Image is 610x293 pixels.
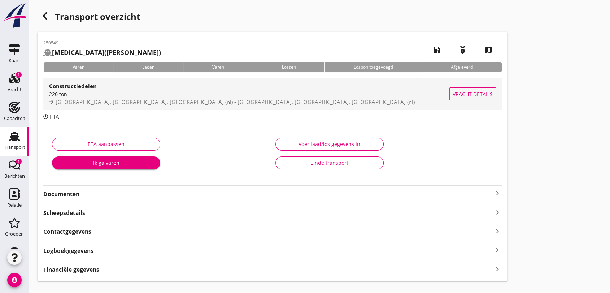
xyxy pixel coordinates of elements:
[4,174,25,178] div: Berichten
[43,62,113,72] div: Varen
[282,140,378,148] div: Voer laad/los gegevens in
[5,232,24,236] div: Groepen
[427,40,447,60] i: local_gas_station
[7,203,22,207] div: Relatie
[7,273,22,287] i: account_circle
[43,228,91,236] strong: Contactgegevens
[4,116,25,121] div: Capaciteit
[43,209,85,217] strong: Scheepsdetails
[4,145,25,150] div: Transport
[52,48,104,57] strong: [MEDICAL_DATA]
[493,226,502,236] i: keyboard_arrow_right
[43,266,99,274] strong: Financiële gegevens
[493,189,502,198] i: keyboard_arrow_right
[479,40,499,60] i: map
[453,40,473,60] i: emergency_share
[113,62,183,72] div: Laden
[43,190,493,198] strong: Documenten
[16,159,22,164] div: 1
[453,90,493,98] span: Vracht details
[50,113,61,120] span: ETA:
[275,156,384,169] button: Einde transport
[43,48,161,57] h2: ([PERSON_NAME])
[9,58,20,63] div: Kaart
[183,62,253,72] div: Varen
[324,62,422,72] div: Losbon toegevoegd
[493,207,502,217] i: keyboard_arrow_right
[449,87,496,100] button: Vracht details
[493,264,502,274] i: keyboard_arrow_right
[1,2,27,29] img: logo-small.a267ee39.svg
[56,98,415,105] span: [GEOGRAPHIC_DATA], [GEOGRAPHIC_DATA], [GEOGRAPHIC_DATA] (nl) - [GEOGRAPHIC_DATA], [GEOGRAPHIC_DAT...
[38,9,507,32] h1: Transport overzicht
[253,62,324,72] div: Lossen
[282,159,378,167] div: Einde transport
[43,40,161,46] p: 250549
[49,82,97,90] strong: Constructiedelen
[58,140,154,148] div: ETA aanpassen
[422,62,502,72] div: Afgeleverd
[493,245,502,255] i: keyboard_arrow_right
[43,247,93,255] strong: Logboekgegevens
[275,138,384,151] button: Voer laad/los gegevens in
[49,90,449,98] div: 220 ton
[58,159,154,167] div: Ik ga varen
[43,78,502,110] a: Constructiedelen220 ton[GEOGRAPHIC_DATA], [GEOGRAPHIC_DATA], [GEOGRAPHIC_DATA] (nl) - [GEOGRAPHIC...
[16,72,22,78] div: 1
[52,156,160,169] button: Ik ga varen
[8,87,22,92] div: Vracht
[52,138,160,151] button: ETA aanpassen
